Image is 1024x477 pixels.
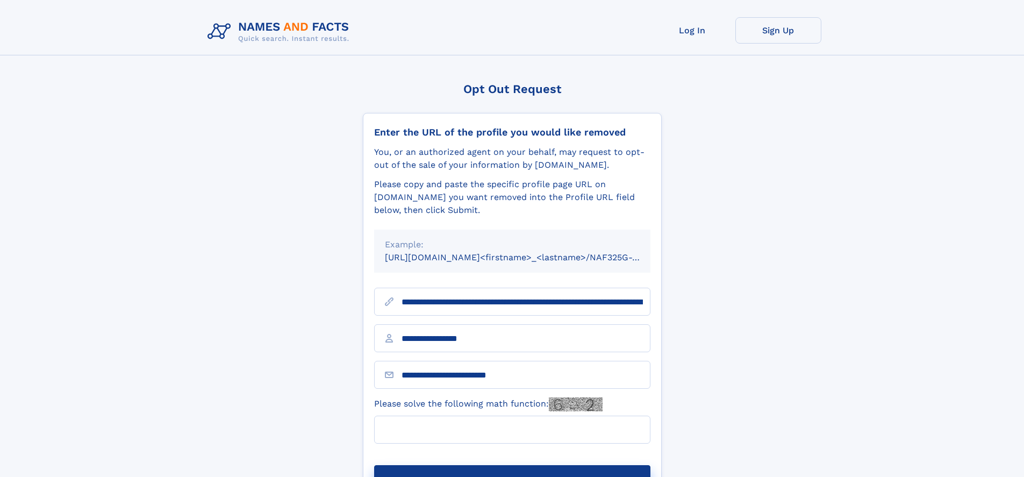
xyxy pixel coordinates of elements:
div: Enter the URL of the profile you would like removed [374,126,650,138]
label: Please solve the following math function: [374,397,603,411]
small: [URL][DOMAIN_NAME]<firstname>_<lastname>/NAF325G-xxxxxxxx [385,252,671,262]
div: Opt Out Request [363,82,662,96]
a: Log In [649,17,735,44]
img: Logo Names and Facts [203,17,358,46]
div: Please copy and paste the specific profile page URL on [DOMAIN_NAME] you want removed into the Pr... [374,178,650,217]
div: Example: [385,238,640,251]
a: Sign Up [735,17,821,44]
div: You, or an authorized agent on your behalf, may request to opt-out of the sale of your informatio... [374,146,650,172]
